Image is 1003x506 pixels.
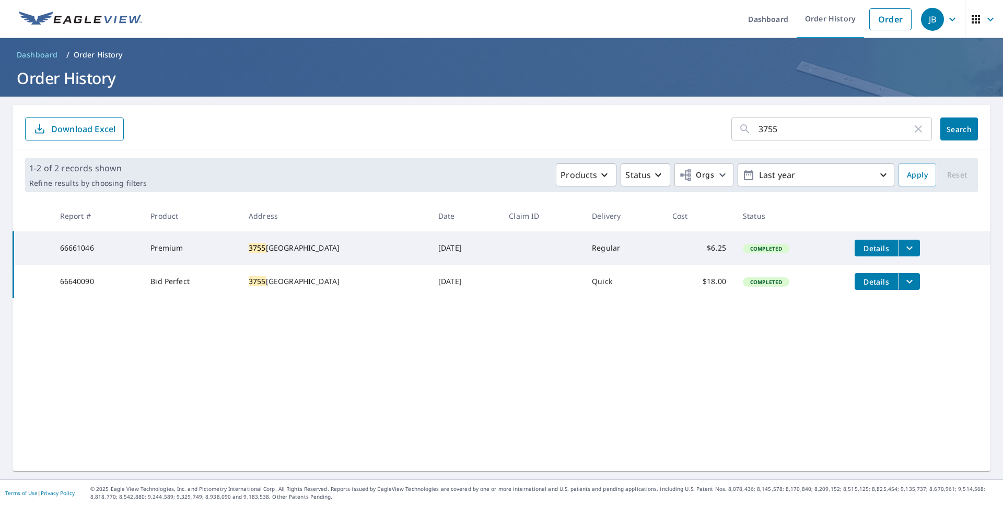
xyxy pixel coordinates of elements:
button: Orgs [674,163,733,186]
mark: 3755 [249,276,266,286]
span: Apply [907,169,928,182]
button: Download Excel [25,117,124,140]
span: Completed [744,245,788,252]
span: Completed [744,278,788,286]
th: Date [430,201,500,231]
p: © 2025 Eagle View Technologies, Inc. and Pictometry International Corp. All Rights Reserved. Repo... [90,485,998,501]
a: Order [869,8,912,30]
div: [GEOGRAPHIC_DATA] [249,243,422,253]
div: [GEOGRAPHIC_DATA] [249,276,422,287]
td: [DATE] [430,265,500,298]
div: JB [921,8,944,31]
span: Dashboard [17,50,58,60]
button: detailsBtn-66640090 [855,273,899,290]
td: $18.00 [664,265,734,298]
input: Address, Report #, Claim ID, etc. [759,114,912,144]
th: Product [142,201,240,231]
th: Cost [664,201,734,231]
span: Orgs [679,169,714,182]
th: Address [240,201,430,231]
p: Products [561,169,597,181]
button: Search [940,117,978,140]
td: Bid Perfect [142,265,240,298]
td: Premium [142,231,240,265]
td: Regular [584,231,664,265]
th: Report # [52,201,143,231]
button: filesDropdownBtn-66640090 [899,273,920,290]
th: Status [734,201,846,231]
nav: breadcrumb [13,46,990,63]
p: Status [625,169,651,181]
span: Search [949,124,970,134]
button: Status [621,163,670,186]
p: | [5,490,75,496]
button: Apply [899,163,936,186]
button: detailsBtn-66661046 [855,240,899,256]
span: Details [861,243,892,253]
mark: 3755 [249,243,266,253]
span: Details [861,277,892,287]
p: Last year [755,166,877,184]
td: 66661046 [52,231,143,265]
button: Last year [738,163,894,186]
td: $6.25 [664,231,734,265]
a: Dashboard [13,46,62,63]
a: Privacy Policy [41,489,75,497]
th: Delivery [584,201,664,231]
a: Terms of Use [5,489,38,497]
th: Claim ID [500,201,584,231]
p: Refine results by choosing filters [29,179,147,188]
p: Download Excel [51,123,115,135]
h1: Order History [13,67,990,89]
button: filesDropdownBtn-66661046 [899,240,920,256]
p: Order History [74,50,123,60]
td: 66640090 [52,265,143,298]
img: EV Logo [19,11,142,27]
td: Quick [584,265,664,298]
td: [DATE] [430,231,500,265]
p: 1-2 of 2 records shown [29,162,147,174]
li: / [66,49,69,61]
button: Products [556,163,616,186]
